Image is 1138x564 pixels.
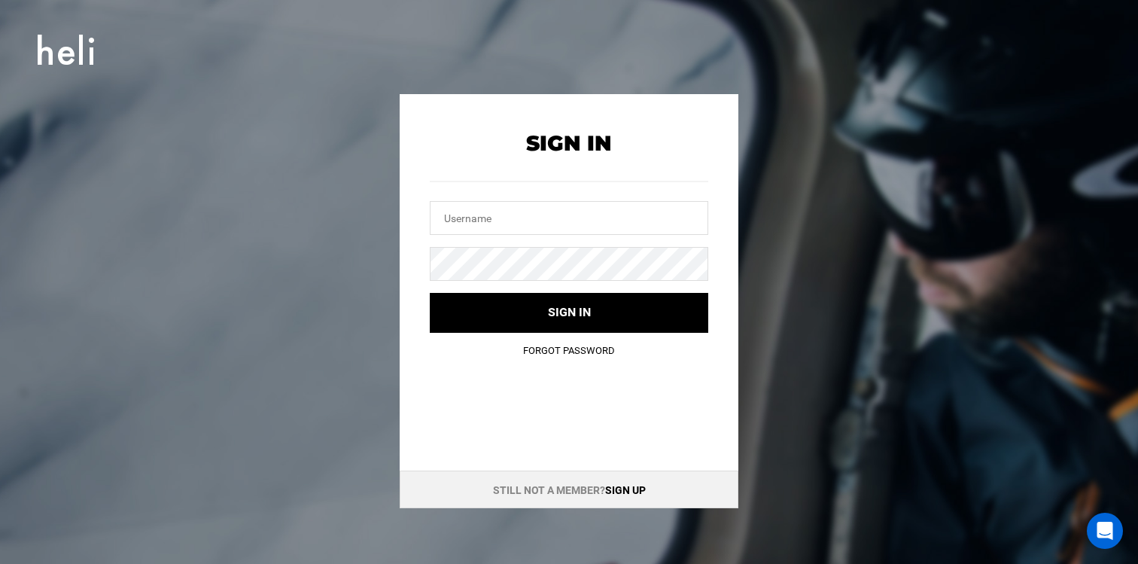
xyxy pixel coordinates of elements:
a: Sign up [605,484,646,496]
input: Username [430,201,708,235]
button: Sign in [430,293,708,333]
h2: Sign In [430,132,708,155]
div: Still not a member? [400,471,738,508]
div: Open Intercom Messenger [1087,513,1123,549]
a: Forgot Password [523,345,615,356]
